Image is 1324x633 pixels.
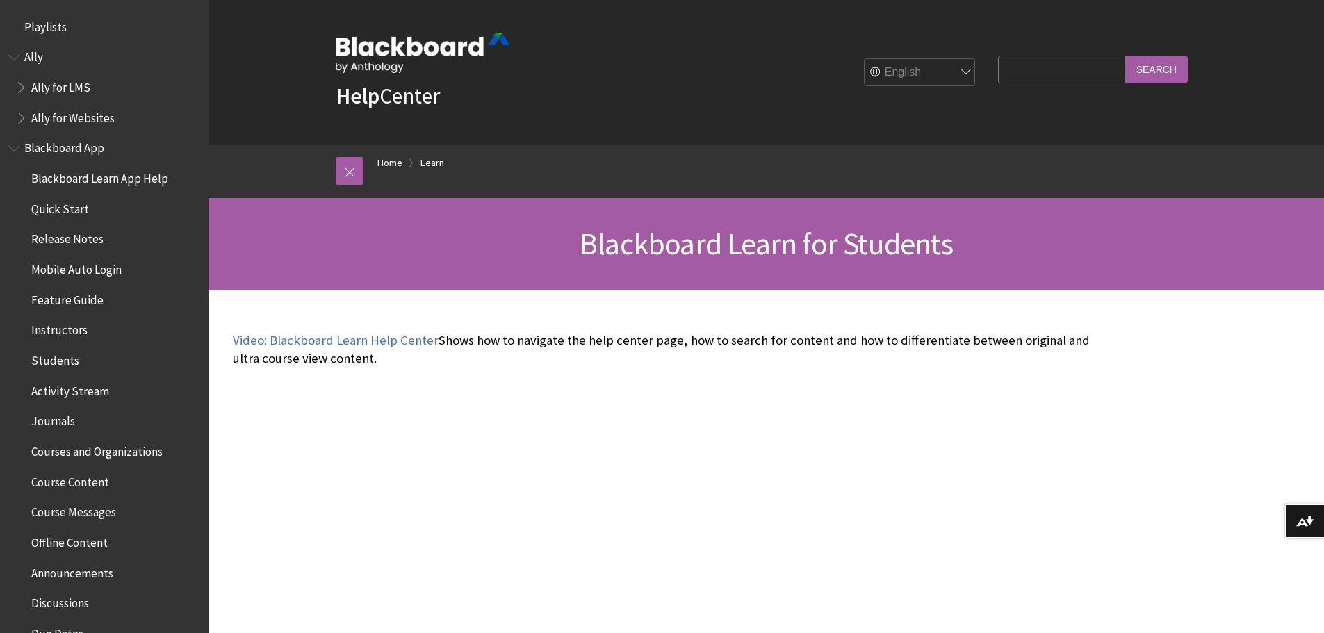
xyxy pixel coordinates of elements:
span: Ally for Websites [31,106,115,125]
span: Quick Start [31,197,89,216]
p: Shows how to navigate the help center page, how to search for content and how to differentiate be... [233,331,1095,368]
img: Blackboard by Anthology [336,33,509,73]
span: Discussions [31,591,89,610]
span: Courses and Organizations [31,440,163,459]
a: HelpCenter [336,82,440,110]
span: Mobile Auto Login [31,258,122,277]
input: Search [1125,56,1188,83]
span: Instructors [31,319,88,338]
span: Release Notes [31,228,104,247]
span: Ally [24,46,43,65]
span: Blackboard Learn for Students [580,224,953,263]
span: Course Content [31,470,109,489]
span: Offline Content [31,531,108,550]
span: Students [31,349,79,368]
span: Ally for LMS [31,76,90,94]
strong: Help [336,82,379,110]
span: Blackboard Learn App Help [31,167,168,186]
a: Home [377,154,402,172]
nav: Book outline for Playlists [8,15,200,39]
a: Learn [420,154,444,172]
span: Playlists [24,15,67,34]
select: Site Language Selector [865,59,976,87]
span: Journals [31,410,75,429]
span: Blackboard App [24,137,104,156]
span: Course Messages [31,501,116,520]
nav: Book outline for Anthology Ally Help [8,46,200,130]
span: Activity Stream [31,379,109,398]
span: Feature Guide [31,288,104,307]
span: Announcements [31,561,113,580]
a: Video: Blackboard Learn Help Center [233,332,439,349]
